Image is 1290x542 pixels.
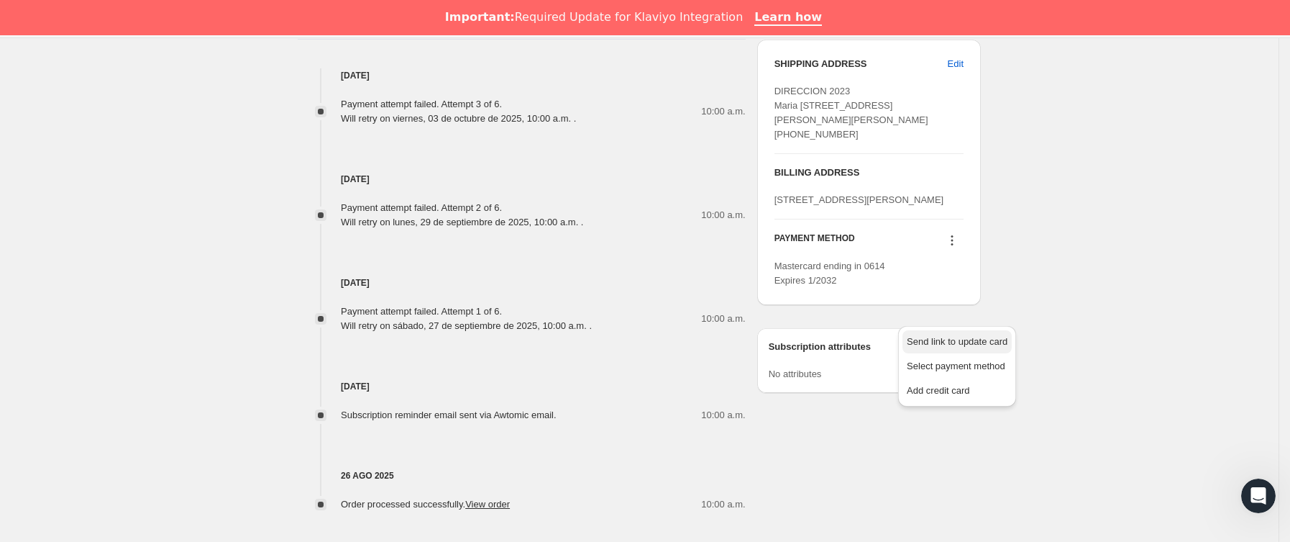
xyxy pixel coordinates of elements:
[701,312,745,326] span: 10:00 a.m.
[907,336,1007,347] span: Send link to update card
[754,10,822,26] a: Learn how
[769,340,936,360] h3: Subscription attributes
[774,166,964,180] h3: BILLING ADDRESS
[902,379,1012,402] button: Add credit card
[298,172,746,186] h4: [DATE]
[769,369,822,379] span: No attributes
[298,276,746,290] h4: [DATE]
[774,261,885,286] span: Mastercard ending in 0614 Expires 1/2032
[341,97,576,126] div: Payment attempt failed. Attempt 3 of 6. Will retry on viernes, 03 de octubre de 2025, 10:00 a.m. .
[907,361,1005,371] span: Select payment method
[298,469,746,483] h4: 26 ago 2025
[445,10,515,24] b: Important:
[902,355,1012,378] button: Select payment method
[341,304,592,333] div: Payment attempt failed. Attempt 1 of 6. Will retry on sábado, 27 de septiembre de 2025, 10:00 a.m. .
[341,201,583,230] div: Payment attempt failed. Attempt 2 of 6. Will retry on lunes, 29 de septiembre de 2025, 10:00 a.m. .
[902,330,1012,353] button: Send link to update card
[939,53,972,76] button: Edit
[1241,479,1276,513] iframe: Intercom live chat
[445,10,743,24] div: Required Update for Klaviyo Integration
[774,57,948,71] h3: SHIPPING ADDRESS
[774,232,855,252] h3: PAYMENT METHOD
[701,104,745,119] span: 10:00 a.m.
[774,86,928,140] span: DIRECCION 2023 Maria [STREET_ADDRESS][PERSON_NAME][PERSON_NAME] [PHONE_NUMBER]
[341,499,510,510] span: Order processed successfully.
[465,499,510,510] a: View order
[701,408,745,423] span: 10:00 a.m.
[948,57,964,71] span: Edit
[907,385,969,396] span: Add credit card
[341,410,557,420] span: Subscription reminder email sent via Awtomic email.
[298,379,746,394] h4: [DATE]
[701,208,745,222] span: 10:00 a.m.
[298,68,746,83] h4: [DATE]
[774,194,944,205] span: [STREET_ADDRESS][PERSON_NAME]
[701,497,745,512] span: 10:00 a.m.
